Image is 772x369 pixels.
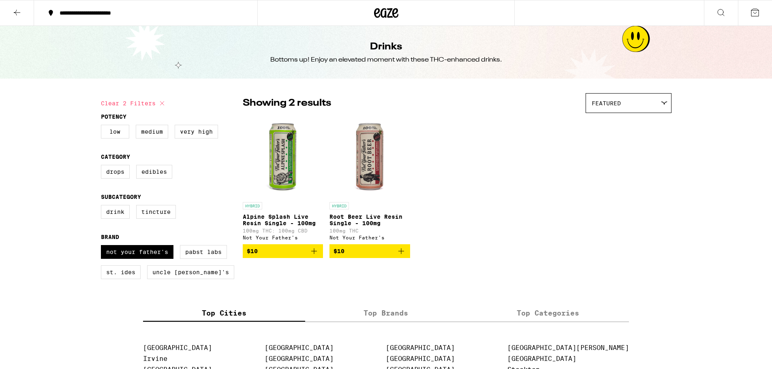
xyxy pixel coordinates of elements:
[467,304,629,322] label: Top Categories
[507,355,576,363] a: [GEOGRAPHIC_DATA]
[143,304,629,322] div: tabs
[329,202,349,209] p: HYBRID
[329,228,410,233] p: 100mg THC
[370,40,402,54] h1: Drinks
[243,117,323,244] a: Open page for Alpine Splash Live Resin Single - 100mg from Not Your Father's
[175,125,218,139] label: Very High
[507,344,629,352] a: [GEOGRAPHIC_DATA][PERSON_NAME]
[592,100,621,107] span: Featured
[143,355,167,363] a: Irvine
[101,245,173,259] label: Not Your Father's
[243,96,331,110] p: Showing 2 results
[101,154,130,160] legend: Category
[243,228,323,233] p: 100mg THC: 100mg CBD
[329,213,410,226] p: Root Beer Live Resin Single - 100mg
[329,244,410,258] button: Add to bag
[101,194,141,200] legend: Subcategory
[101,165,130,179] label: Drops
[270,55,502,64] div: Bottoms up! Enjoy an elevated moment with these THC-enhanced drinks.
[101,265,141,279] label: St. Ides
[386,355,455,363] a: [GEOGRAPHIC_DATA]
[329,117,410,244] a: Open page for Root Beer Live Resin Single - 100mg from Not Your Father's
[101,125,129,139] label: Low
[143,304,305,322] label: Top Cities
[147,265,234,279] label: Uncle [PERSON_NAME]'s
[265,355,334,363] a: [GEOGRAPHIC_DATA]
[180,245,227,259] label: Pabst Labs
[101,113,126,120] legend: Potency
[136,205,176,219] label: Tincture
[101,234,119,240] legend: Brand
[136,125,168,139] label: Medium
[243,235,323,240] div: Not Your Father's
[136,165,172,179] label: Edibles
[243,213,323,226] p: Alpine Splash Live Resin Single - 100mg
[329,235,410,240] div: Not Your Father's
[101,93,167,113] button: Clear 2 filters
[247,248,258,254] span: $10
[243,202,262,209] p: HYBRID
[243,244,323,258] button: Add to bag
[305,304,467,322] label: Top Brands
[143,344,212,352] a: [GEOGRAPHIC_DATA]
[386,344,455,352] a: [GEOGRAPHIC_DATA]
[334,248,344,254] span: $10
[243,117,323,198] img: Not Your Father's - Alpine Splash Live Resin Single - 100mg
[101,205,130,219] label: Drink
[329,117,410,198] img: Not Your Father's - Root Beer Live Resin Single - 100mg
[265,344,334,352] a: [GEOGRAPHIC_DATA]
